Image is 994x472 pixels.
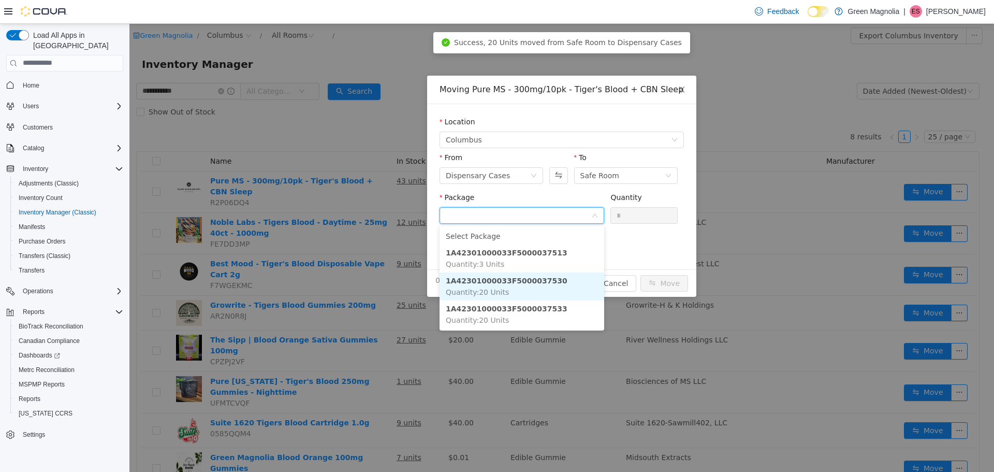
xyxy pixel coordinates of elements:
button: Purchase Orders [10,234,127,249]
strong: 1A42301000033F5000037530 [316,253,438,261]
span: Canadian Compliance [19,337,80,345]
span: Quantity : 3 Units [316,236,375,245]
li: 1A42301000033F5000037530 [310,249,475,277]
span: Adjustments (Classic) [14,177,123,190]
button: Operations [19,285,57,297]
span: Catalog [23,144,44,152]
span: Manifests [19,223,45,231]
span: Purchase Orders [14,235,123,248]
a: Purchase Orders [14,235,70,248]
span: Washington CCRS [14,407,123,420]
span: Dark Mode [808,17,808,18]
span: Home [23,81,39,90]
button: Users [19,100,43,112]
span: Metrc Reconciliation [19,366,75,374]
label: To [445,130,457,138]
span: Inventory Count [19,194,63,202]
span: Inventory Count [14,192,123,204]
span: Quantity : 20 Units [316,292,379,301]
button: Inventory Count [10,191,127,205]
p: Green Magnolia [848,5,900,18]
a: Adjustments (Classic) [14,177,83,190]
span: Operations [19,285,123,297]
a: Customers [19,121,57,134]
i: icon: close [548,62,557,70]
button: Customers [2,120,127,135]
li: 1A42301000033F5000037513 [310,221,475,249]
span: Transfers [19,266,45,275]
span: Inventory Manager (Classic) [19,208,96,217]
span: [US_STATE] CCRS [19,409,72,418]
span: Transfers (Classic) [19,252,70,260]
span: Adjustments (Classic) [19,179,79,188]
button: [US_STATE] CCRS [10,406,127,421]
span: MSPMP Reports [19,380,65,389]
span: MSPMP Reports [14,378,123,391]
label: From [310,130,333,138]
span: ES [912,5,920,18]
input: Package [316,185,462,201]
nav: Complex example [6,74,123,469]
label: Quantity [481,169,513,178]
a: Metrc Reconciliation [14,364,79,376]
button: Cancel [466,251,507,268]
a: Dashboards [10,348,127,363]
button: Inventory Manager (Classic) [10,205,127,220]
div: Emily Snapka [910,5,922,18]
input: Quantity [481,184,548,199]
button: Swap [420,144,438,160]
strong: 1A42301000033F5000037513 [316,225,438,233]
span: Purchase Orders [19,237,66,246]
span: BioTrack Reconciliation [19,322,83,331]
button: Metrc Reconciliation [10,363,127,377]
label: Location [310,94,346,102]
input: Dark Mode [808,6,829,17]
span: Inventory Manager (Classic) [14,206,123,219]
span: Catalog [19,142,123,154]
i: icon: down [542,113,548,120]
button: icon: swapMove [511,251,559,268]
a: Dashboards [14,349,64,362]
span: 0 Units will be moved. [306,251,387,262]
p: [PERSON_NAME] [926,5,986,18]
button: Home [2,78,127,93]
button: Manifests [10,220,127,234]
span: Metrc Reconciliation [14,364,123,376]
span: Home [19,79,123,92]
button: Users [2,99,127,113]
span: Inventory [19,163,123,175]
button: Reports [10,392,127,406]
a: BioTrack Reconciliation [14,320,87,333]
span: Reports [19,395,40,403]
a: Transfers (Classic) [14,250,75,262]
i: icon: down [462,189,469,196]
span: Settings [19,428,123,441]
span: Customers [19,121,123,134]
span: Columbus [316,108,353,124]
i: icon: down [536,149,542,156]
a: Home [19,79,43,92]
span: Operations [23,287,53,295]
li: 1A42301000033F5000037533 [310,277,475,305]
button: Inventory [19,163,52,175]
div: Dispensary Cases [316,144,381,160]
button: Operations [2,284,127,298]
button: Settings [2,427,127,442]
span: BioTrack Reconciliation [14,320,123,333]
span: Feedback [767,6,799,17]
span: Reports [23,308,45,316]
i: icon: check-circle [312,15,320,23]
button: Inventory [2,162,127,176]
span: Customers [23,123,53,132]
a: [US_STATE] CCRS [14,407,77,420]
button: Catalog [2,141,127,155]
div: Moving Pure MS - 300mg/10pk - Tiger's Blood + CBN Sleep [310,60,554,71]
a: Transfers [14,264,49,277]
span: Settings [23,431,45,439]
span: Success, 20 Units moved from Safe Room to Dispensary Cases [325,15,552,23]
strong: 1A42301000033F5000037533 [316,281,438,289]
label: Package [310,169,345,178]
button: Transfers (Classic) [10,249,127,263]
a: Reports [14,393,45,405]
img: Cova [21,6,67,17]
